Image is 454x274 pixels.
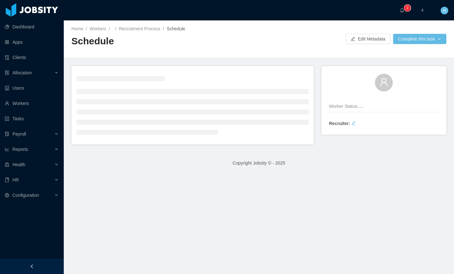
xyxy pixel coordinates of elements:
i: icon: file-protect [5,132,9,136]
span: Worker Status: [329,104,358,109]
span: / [163,26,164,31]
i: icon: edit [351,121,356,125]
a: icon: profileTasks [5,112,59,125]
span: / [86,26,87,31]
button: icon: editEdit Metadata [346,34,390,44]
span: Health [12,162,25,167]
span: Schedule [167,26,185,31]
span: Reports [12,147,28,152]
span: Payroll [12,131,26,137]
i: icon: solution [5,70,9,75]
a: Workers [90,26,106,31]
a: icon: appstoreApps [5,36,59,48]
a: icon: pie-chartDashboard [5,20,59,33]
sup: 0 [404,5,411,11]
a: Home [71,26,83,31]
span: / [109,26,110,31]
footer: Copyright Jobsity © - 2025 [64,152,454,174]
span: H [443,7,446,14]
h2: Schedule [71,35,259,48]
i: icon: medicine-box [5,162,9,167]
i: icon: setting [5,193,9,197]
i: icon: book [5,178,9,182]
span: Configuration [12,193,39,198]
button: Complete this taskicon: down [393,34,446,44]
i: icon: bell [400,8,404,12]
span: HR [12,177,19,182]
strong: Recruiter: [329,121,350,126]
i: icon: plus [420,8,425,12]
a: Recruitment Process [119,26,160,31]
a: icon: userWorkers [5,97,59,110]
a: icon: robotUsers [5,82,59,94]
i: icon: user [379,78,388,86]
span: / [115,26,116,31]
span: Allocation [12,70,32,75]
i: icon: line-chart [5,147,9,152]
a: icon: auditClients [5,51,59,64]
